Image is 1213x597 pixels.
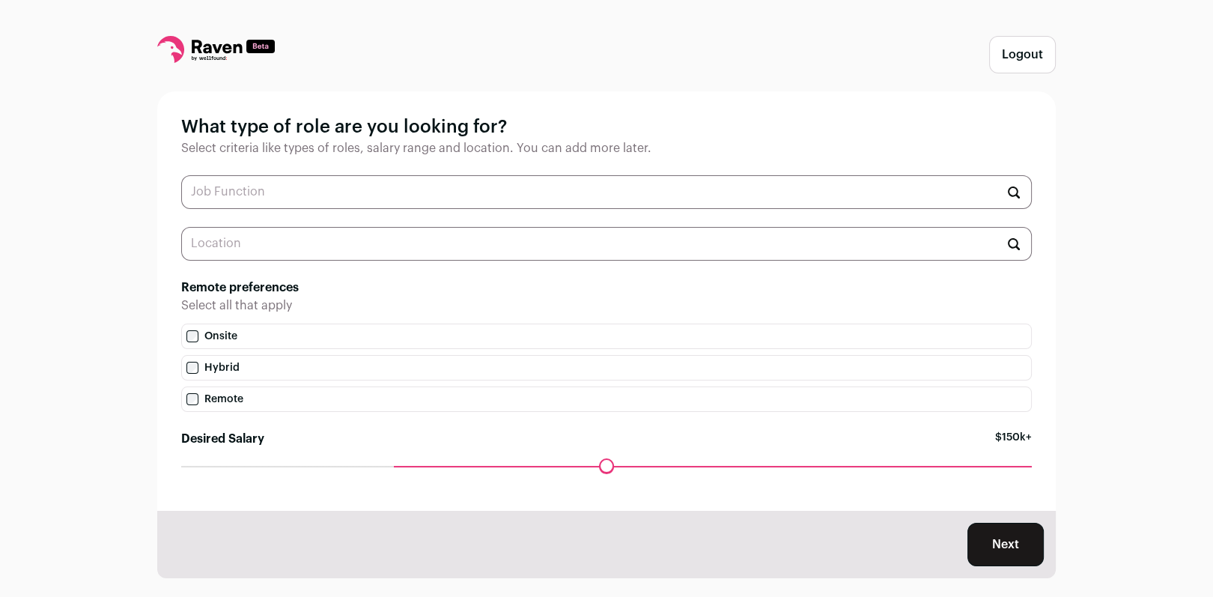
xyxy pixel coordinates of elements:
[181,175,1032,209] input: Job Function
[989,36,1056,73] button: Logout
[181,324,1032,349] label: Onsite
[181,139,1032,157] p: Select criteria like types of roles, salary range and location. You can add more later.
[181,387,1032,412] label: Remote
[186,330,198,342] input: Onsite
[181,430,264,448] label: Desired Salary
[186,362,198,374] input: Hybrid
[186,393,198,405] input: Remote
[181,297,1032,315] p: Select all that apply
[995,430,1032,466] span: $150k+
[181,355,1032,381] label: Hybrid
[181,227,1032,261] input: Location
[967,523,1044,566] button: Next
[181,115,1032,139] h1: What type of role are you looking for?
[181,279,1032,297] h2: Remote preferences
